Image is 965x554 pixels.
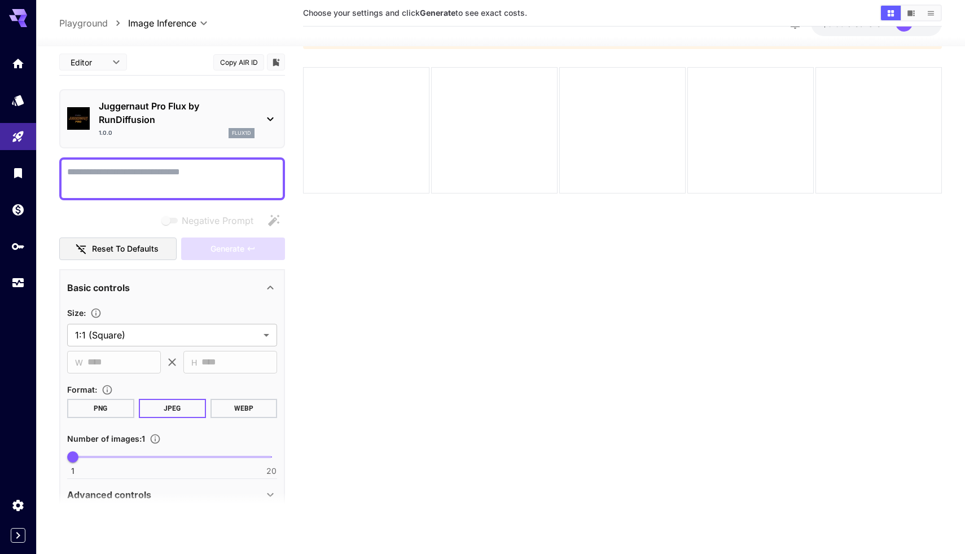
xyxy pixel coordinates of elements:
p: Juggernaut Pro Flux by RunDiffusion [99,99,255,126]
button: PNG [67,399,134,418]
button: Show media in list view [921,6,941,20]
span: Negative Prompt [182,214,253,227]
span: H [191,356,197,369]
span: 20 [266,465,277,477]
button: JPEG [139,399,206,418]
div: Library [11,163,25,177]
div: Usage [11,276,25,290]
div: Basic controls [67,274,277,301]
a: Playground [59,16,108,30]
button: WEBP [210,399,278,418]
button: Choose the file format for the output image. [97,385,117,396]
button: Specify how many images to generate in a single request. Each image generation will be charged se... [145,434,165,445]
p: 1.0.0 [99,129,112,138]
div: Advanced controls [67,481,277,508]
div: Settings [11,498,25,512]
span: 1 [71,465,74,477]
span: 1:1 (Square) [75,328,259,342]
p: flux1d [232,130,251,138]
div: Models [11,90,25,104]
span: Choose your settings and click to see exact costs. [303,8,527,17]
span: credits left [847,19,887,28]
button: Reset to defaults [59,238,177,261]
span: $0.05 [822,19,847,28]
button: Copy AIR ID [213,54,264,71]
span: Negative prompts are not compatible with the selected model. [159,214,262,228]
div: Show media in grid viewShow media in video viewShow media in list view [880,5,942,21]
button: Adjust the dimensions of the generated image by specifying its width and height in pixels, or sel... [86,308,106,319]
button: Show media in video view [901,6,921,20]
div: Wallet [11,203,25,217]
span: Size : [67,308,86,318]
div: API Keys [11,239,25,253]
span: Number of images : 1 [67,434,145,443]
p: Advanced controls [67,488,151,502]
button: Add to library [271,55,281,69]
span: Format : [67,385,97,394]
div: Home [11,54,25,68]
p: Basic controls [67,281,130,294]
nav: breadcrumb [59,16,128,30]
div: Juggernaut Pro Flux by RunDiffusion1.0.0flux1d [67,95,277,143]
b: Generate [420,8,455,17]
span: W [75,356,83,369]
div: Playground [11,130,25,144]
span: Editor [71,57,106,69]
button: Expand sidebar [11,528,25,543]
span: Image Inference [128,16,196,30]
button: Show media in grid view [881,6,901,20]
